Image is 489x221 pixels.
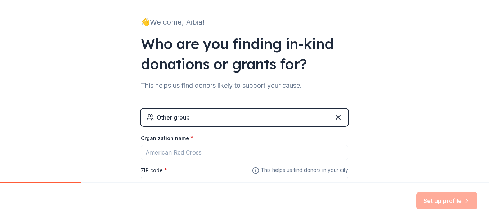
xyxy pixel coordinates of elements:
[141,135,193,142] label: Organization name
[141,34,348,74] div: Who are you finding in-kind donations or grants for?
[141,167,167,174] label: ZIP code
[141,177,348,191] input: 12345 (U.S. only)
[141,16,348,28] div: 👋 Welcome, Aibia!
[141,80,348,91] div: This helps us find donors likely to support your cause.
[157,113,190,122] div: Other group
[252,166,348,175] span: This helps us find donors in your city
[141,145,348,160] input: American Red Cross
